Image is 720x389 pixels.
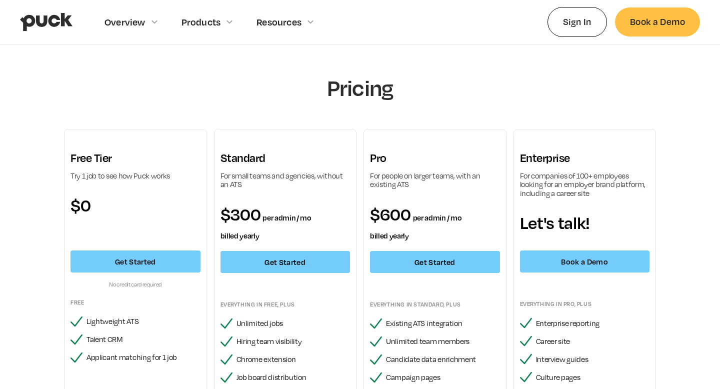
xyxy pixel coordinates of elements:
h3: Pro [370,151,500,165]
div: For people on larger teams, with an existing ATS [370,171,500,189]
div: Unlimited team members [386,337,500,346]
div: Unlimited jobs [236,319,350,328]
div: Let's talk! [520,213,650,231]
a: Sign In [547,7,607,36]
div: Overview [104,16,145,27]
a: Get Started [370,251,500,273]
div: Everything in pro, plus [520,300,650,308]
span: per admin / mo billed yearly [220,213,311,240]
a: Get Started [220,251,350,273]
div: Products [181,16,221,27]
h3: Free Tier [70,151,200,165]
div: No credit card required [70,280,200,288]
div: $600 [370,205,500,241]
div: $0 [70,196,200,214]
div: Campaign pages [386,373,500,382]
div: Hiring team visibility [236,337,350,346]
div: Resources [256,16,301,27]
div: Candidate data enrichment [386,355,500,364]
div: Existing ATS integration [386,319,500,328]
a: Book a Demo [520,250,650,272]
h3: Enterprise [520,151,650,165]
a: Book a Demo [615,7,700,36]
div: $300 [220,205,350,241]
div: Everything in FREE, plus [220,300,350,308]
div: Enterprise reporting [536,319,650,328]
div: For companies of 100+ employees looking for an employer brand platform, including a career site [520,171,650,198]
div: Applicant matching for 1 job [86,353,200,362]
div: Interview guides [536,355,650,364]
div: Career site [536,337,650,346]
h3: Standard [220,151,350,165]
div: Talent CRM [86,335,200,344]
span: per admin / mo billed yearly [370,213,461,240]
h1: Pricing [197,74,522,101]
div: Culture pages [536,373,650,382]
div: Chrome extension [236,355,350,364]
div: Job board distribution [236,373,350,382]
div: Lightweight ATS [86,317,200,326]
a: Get Started [70,250,200,272]
div: For small teams and agencies, without an ATS [220,171,350,189]
div: Everything in standard, plus [370,300,500,308]
div: Try 1 job to see how Puck works [70,171,200,180]
div: Free [70,298,200,306]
